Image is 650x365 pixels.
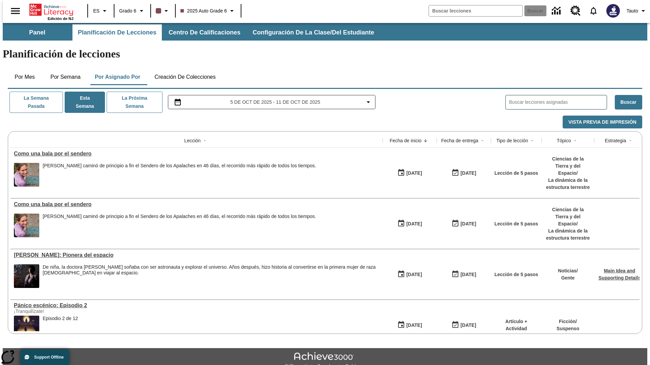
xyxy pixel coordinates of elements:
p: Artículo + Actividad [494,318,538,332]
button: Seleccione el intervalo de fechas opción del menú [171,98,373,106]
div: [DATE] [460,270,476,279]
p: Suspenso [557,325,579,332]
span: Edición de NJ [48,17,73,21]
button: Por mes [8,69,42,85]
input: Buscar campo [429,5,522,16]
button: Sort [528,137,536,145]
svg: Collapse Date Range Filter [364,98,372,106]
h1: Planificación de lecciones [3,48,647,60]
button: Configuración de la clase/del estudiante [247,24,380,41]
p: Lección de 5 pasos [494,271,538,278]
a: Centro de recursos, Se abrirá en una pestaña nueva. [566,2,585,20]
div: Fecha de entrega [441,137,478,144]
div: De niña, la doctora [PERSON_NAME] soñaba con ser astronauta y explorar el universo. Años después,... [43,264,379,276]
div: Portada [29,2,73,21]
p: Lección de 5 pasos [494,170,538,177]
div: Como una bala por el sendero [14,151,379,157]
button: Support Offline [20,349,69,365]
div: Estrategia [605,137,626,144]
button: Sort [201,137,209,145]
div: Tipo de lección [496,137,528,144]
button: 10/09/25: Último día en que podrá accederse la lección [449,167,478,179]
p: La dinámica de la estructura terrestre [545,177,591,191]
div: Jennifer Pharr Davis caminó de principio a fin el Sendero de los Apalaches en 46 días, el recorri... [43,214,316,237]
div: Pánico escénico: Episodio 2 [14,302,379,309]
button: Panel [3,24,71,41]
div: [DATE] [460,220,476,228]
div: [DATE] [406,321,422,330]
button: Lenguaje: ES, Selecciona un idioma [90,5,112,17]
div: [DATE] [406,270,422,279]
button: 10/09/25: Último día en que podrá accederse la lección [449,217,478,230]
img: una chica parada en el oscuro escenario de un teatro con la mano en el soporte de un micrófono e ... [14,316,39,339]
a: Como una bala por el sendero, Lecciones [14,201,379,208]
span: 2025 Auto Grade 6 [180,7,227,15]
span: ES [93,7,100,15]
p: Ciencias de la Tierra y del Espacio / [545,206,591,227]
div: [PERSON_NAME] caminó de principio a fin el Sendero de los Apalaches en 46 días, el recorrido más ... [43,214,316,219]
button: 10/09/25: Primer día en que estuvo disponible la lección [395,268,424,281]
div: Tópico [557,137,571,144]
a: Portada [29,3,73,17]
div: Episodio 2 de 12 [43,316,78,339]
p: Gente [558,274,578,282]
button: 10/09/25: Último día en que podrá accederse la lección [449,319,478,332]
span: Centro de calificaciones [169,29,240,36]
button: Grado: Grado 6, Elige un grado [116,5,148,17]
button: El color de la clase es café oscuro. Cambiar el color de la clase. [153,5,173,17]
div: [DATE] [406,220,422,228]
span: Tauto [627,7,638,15]
img: Avatar [606,4,620,18]
div: ¡Tranquilízate! [14,309,115,314]
button: 10/09/25: Primer día en que estuvo disponible la lección [395,167,424,179]
span: Planificación de lecciones [78,29,156,36]
span: 5 de oct de 2025 - 11 de oct de 2025 [230,99,320,106]
a: Pánico escénico: Episodio 2, Lecciones [14,302,379,309]
button: Escoja un nuevo avatar [602,2,624,20]
div: Episodio 2 de 12 [43,316,78,321]
div: Subbarra de navegación [3,23,647,41]
a: Main Idea and Supporting Details [599,268,641,281]
a: Mae Jemison: Pionera del espacio, Lecciones [14,252,379,258]
button: Sort [421,137,430,145]
button: Por asignado por [89,69,146,85]
p: Noticias / [558,267,578,274]
div: [DATE] [460,169,476,177]
button: Centro de calificaciones [163,24,246,41]
button: Esta semana [65,92,105,113]
div: [PERSON_NAME] caminó de principio a fin el Sendero de los Apalaches en 46 días, el recorrido más ... [43,163,316,169]
p: Ciencias de la Tierra y del Espacio / [545,155,591,177]
div: Lección [184,137,200,144]
img: Una mujer sonríe a la cámara. Junto a ella hay una placa metálica que dice Appalachian Trail. [14,214,39,237]
a: Centro de información [548,2,566,20]
button: Sort [571,137,579,145]
button: Abrir el menú lateral [5,1,25,21]
img: Una mujer sonríe a la cámara. Junto a ella hay una placa metálica que dice Appalachian Trail. [14,163,39,187]
span: Jennifer Pharr Davis caminó de principio a fin el Sendero de los Apalaches en 46 días, el recorri... [43,163,316,187]
div: Como una bala por el sendero [14,201,379,208]
a: Notificaciones [585,2,602,20]
button: Clase: 2025 Auto Grade 6, Selecciona una clase [178,5,239,17]
div: Mae Jemison: Pionera del espacio [14,252,379,258]
span: Support Offline [34,355,64,360]
div: [DATE] [406,169,422,177]
button: 10/09/25: Primer día en que estuvo disponible la lección [395,217,424,230]
button: La semana pasada [9,92,63,113]
button: Planificación de lecciones [72,24,162,41]
img: la doctora Mae Jemison, exastronauta de la NASA, posa para una fotografía en Houston (Texas). en ... [14,264,39,288]
button: Por semana [45,69,86,85]
span: Panel [29,29,45,36]
div: De niña, la doctora Mae Jemison soñaba con ser astronauta y explorar el universo. Años después, h... [43,264,379,288]
p: Lección de 5 pasos [494,220,538,227]
button: 10/09/25: Primer día en que estuvo disponible la lección [395,319,424,332]
button: 10/09/25: Último día en que podrá accederse la lección [449,268,478,281]
span: Configuración de la clase/del estudiante [253,29,374,36]
button: La próxima semana [107,92,162,113]
p: Ficción / [557,318,579,325]
button: Perfil/Configuración [624,5,650,17]
div: [DATE] [460,321,476,330]
button: Sort [478,137,486,145]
